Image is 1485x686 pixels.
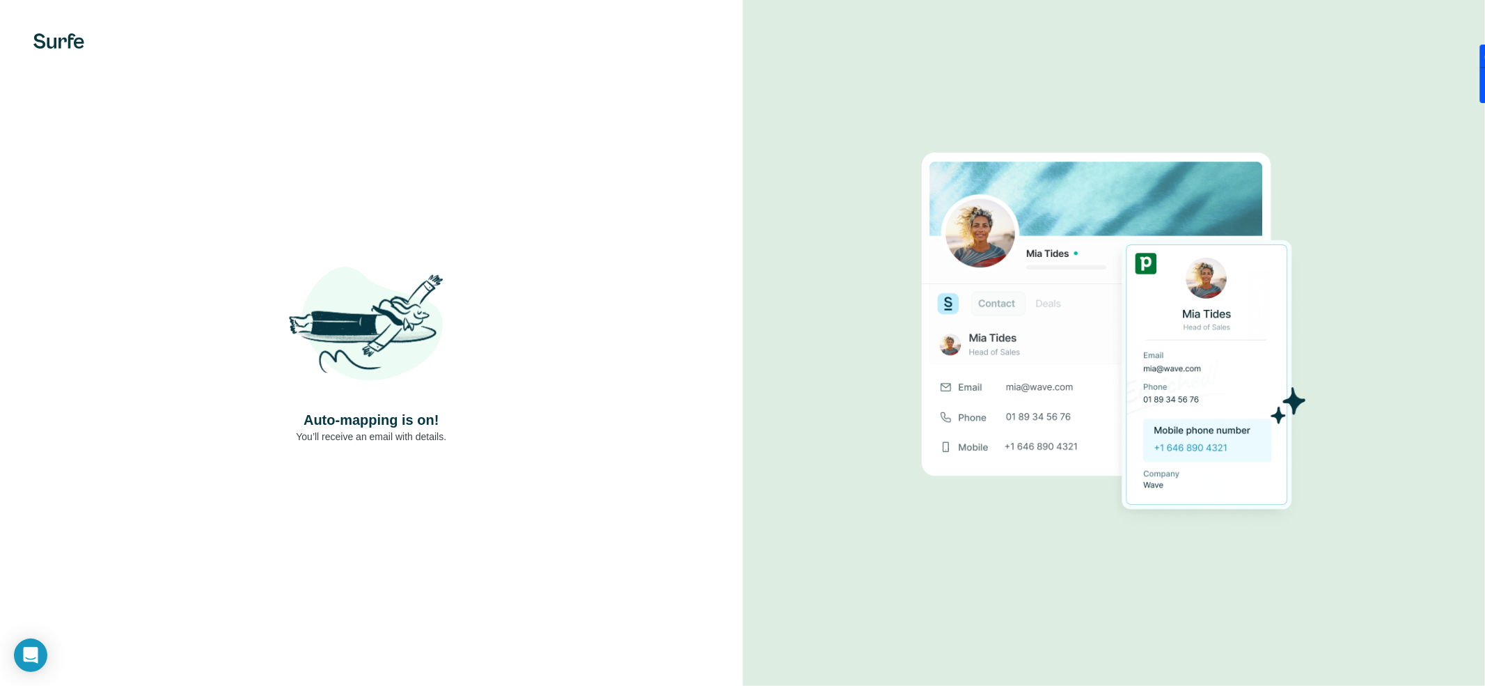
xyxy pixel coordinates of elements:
[33,33,84,49] img: Surfe's logo
[296,430,446,444] p: You’ll receive an email with details.
[304,410,439,430] h4: Auto-mapping is on!
[288,243,455,410] img: Shaka Illustration
[14,639,47,672] div: Open Intercom Messenger
[922,153,1306,533] img: Download Success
